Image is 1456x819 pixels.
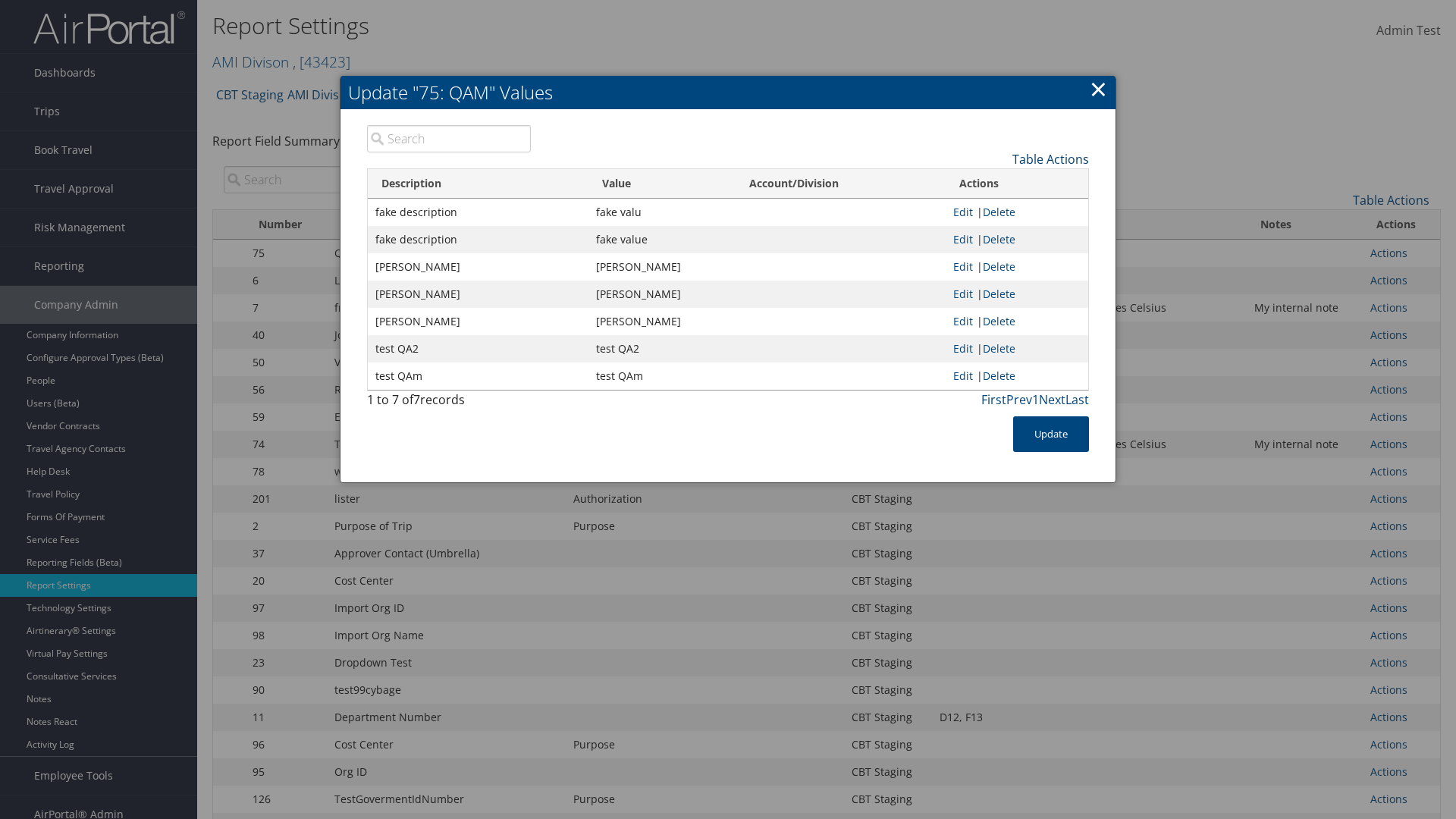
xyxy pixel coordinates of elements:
td: fake description [368,226,588,253]
a: Edit [953,232,973,246]
a: Edit [953,259,973,274]
a: × [1090,74,1107,104]
a: Delete [983,259,1015,274]
th: Account/Division: activate to sort column ascending [736,169,946,199]
th: Description: activate to sort column descending [368,169,588,199]
a: Delete [983,341,1015,356]
a: Edit [953,205,973,219]
a: Edit [953,314,973,328]
a: Edit [953,369,973,383]
td: test QAm [368,362,588,390]
td: | [946,281,1088,308]
a: First [981,391,1006,408]
a: Prev [1006,391,1032,408]
td: [PERSON_NAME] [368,253,588,281]
th: Actions [946,169,1088,199]
td: [PERSON_NAME] [588,253,736,281]
span: 7 [413,391,420,408]
td: fake description [368,199,588,226]
td: test QA2 [368,335,588,362]
td: | [946,308,1088,335]
a: 1 [1032,391,1039,408]
div: 1 to 7 of records [367,391,531,416]
a: Edit [953,341,973,356]
td: [PERSON_NAME] [588,281,736,308]
td: | [946,226,1088,253]
a: Delete [983,232,1015,246]
a: Delete [983,205,1015,219]
a: Delete [983,287,1015,301]
td: | [946,199,1088,226]
td: [PERSON_NAME] [368,281,588,308]
td: | [946,253,1088,281]
td: fake valu [588,199,736,226]
td: [PERSON_NAME] [368,308,588,335]
button: Update [1013,416,1089,452]
th: Value: activate to sort column ascending [588,169,736,199]
a: Delete [983,369,1015,383]
td: fake value [588,226,736,253]
input: Search [367,125,531,152]
td: | [946,335,1088,362]
td: [PERSON_NAME] [588,308,736,335]
a: Next [1039,391,1065,408]
a: Edit [953,287,973,301]
td: | [946,362,1088,390]
td: test QA2 [588,335,736,362]
a: Table Actions [1012,151,1089,168]
h2: Update "75: QAM" Values [340,76,1116,109]
td: test QAm [588,362,736,390]
a: Delete [983,314,1015,328]
a: Last [1065,391,1089,408]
